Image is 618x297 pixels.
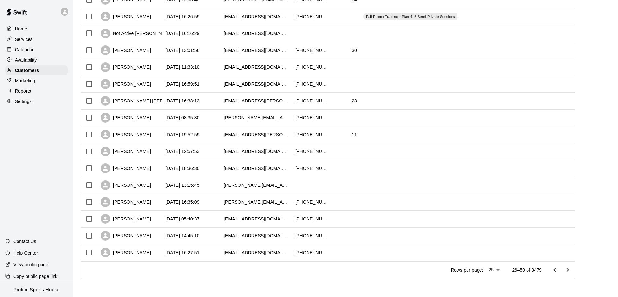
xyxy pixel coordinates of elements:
a: Services [5,34,68,44]
div: +14039732730 [295,148,328,155]
div: fatehveer.bhullar@khalsaschoolcalgary.ca [224,131,289,138]
div: jasbrar17@yahoo.ca [224,232,289,239]
a: Home [5,24,68,34]
div: [PERSON_NAME] [101,130,151,139]
div: sharynmoore@hotmail.com [224,47,289,53]
p: Rows per page: [451,267,483,273]
div: philomenaooguchi@gmail.com [224,216,289,222]
span: Fall Promo Training - Plan 4: 8 Semi-Private Sessions + 4 Group Training Sessions Per Month [363,14,524,19]
div: dale.w.anthony@gmail.com [224,199,289,205]
div: 2025-09-02 13:01:56 [165,47,200,53]
div: +14036167035 [295,131,328,138]
div: [PERSON_NAME] [101,180,151,190]
div: +14036078307 [295,114,328,121]
div: +14036167035 [295,81,328,87]
p: Prolific Sports House [13,286,59,293]
div: Fall Promo Training - Plan 4: 8 Semi-Private Sessions + 4 Group Training Sessions Per Month [363,13,524,20]
div: +15873361941 [295,13,328,20]
button: Go to next page [561,264,574,277]
div: 2025-08-12 13:15:45 [165,182,200,188]
p: 26–50 of 3479 [512,267,542,273]
p: Reports [15,88,31,94]
div: +15875859962 [295,249,328,256]
p: Calendar [15,46,34,53]
div: ksbrennan@gmail.com [224,148,289,155]
div: [PERSON_NAME] [101,147,151,156]
div: ogilvycruz@gmail.com [224,13,289,20]
div: 2025-08-14 19:52:59 [165,131,200,138]
div: 2025-08-25 16:59:51 [165,81,200,87]
div: [PERSON_NAME] [101,197,151,207]
div: 2025-08-30 11:33:10 [165,64,200,70]
div: +14034711094 [295,165,328,172]
p: Availability [15,57,37,63]
div: 2025-06-02 16:27:51 [165,249,200,256]
p: Settings [15,98,32,105]
div: [PERSON_NAME] [PERSON_NAME] [101,96,190,106]
p: Marketing [15,77,35,84]
p: Help Center [13,250,38,256]
div: Not Active [PERSON_NAME] [101,29,173,38]
a: Settings [5,97,68,106]
a: Customers [5,65,68,75]
div: [PERSON_NAME] [101,62,151,72]
div: 25 [486,265,502,275]
p: Customers [15,67,39,74]
a: Marketing [5,76,68,86]
div: heather.kenny@yahoo.ca [224,114,289,121]
div: +16477030293 [295,216,328,222]
div: 2025-09-02 16:26:59 [165,13,200,20]
div: 28 [352,98,357,104]
div: +18257123953 [295,64,328,70]
p: Home [15,26,27,32]
div: 2025-08-18 08:35:30 [165,114,200,121]
div: [PERSON_NAME] [101,214,151,224]
div: fortuno.aldrich@yahoo.com [224,98,289,104]
div: feocesar@gmail.com [224,165,289,172]
div: 2025-08-18 16:38:13 [165,98,200,104]
div: +14036302606 [295,199,328,205]
div: 30 [352,47,357,53]
div: 2025-06-23 14:45:10 [165,232,200,239]
div: [PERSON_NAME] [101,45,151,55]
p: Contact Us [13,238,36,244]
div: 2025-09-02 16:16:29 [165,30,200,37]
div: wilkinkr@outlook.com [224,249,289,256]
a: Availability [5,55,68,65]
div: [PERSON_NAME] [101,163,151,173]
p: Services [15,36,33,42]
p: View public page [13,261,48,268]
div: athena768m@gmail.com [224,64,289,70]
div: [PERSON_NAME] [101,248,151,257]
p: Copy public page link [13,273,57,279]
div: [PERSON_NAME] [101,231,151,241]
div: +15875831018 [295,47,328,53]
div: [PERSON_NAME] [101,79,151,89]
div: +15875829806 [295,232,328,239]
div: 2025-08-12 18:36:30 [165,165,200,172]
div: sukh.sidhu1983@gmail.com [224,81,289,87]
div: 2025-06-30 05:40:37 [165,216,200,222]
div: 2025-08-14 12:57:53 [165,148,200,155]
div: 2025-07-17 16:35:09 [165,199,200,205]
div: +15874485755 [295,98,328,104]
div: [PERSON_NAME] [101,12,151,21]
a: Calendar [5,45,68,54]
div: kimberly.johnson202@gmail.com [224,182,289,188]
button: Go to previous page [548,264,561,277]
div: [PERSON_NAME] [101,113,151,123]
a: Reports [5,86,68,96]
div: 11 [352,131,357,138]
div: oglivycruz@gmail.com [224,30,289,37]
